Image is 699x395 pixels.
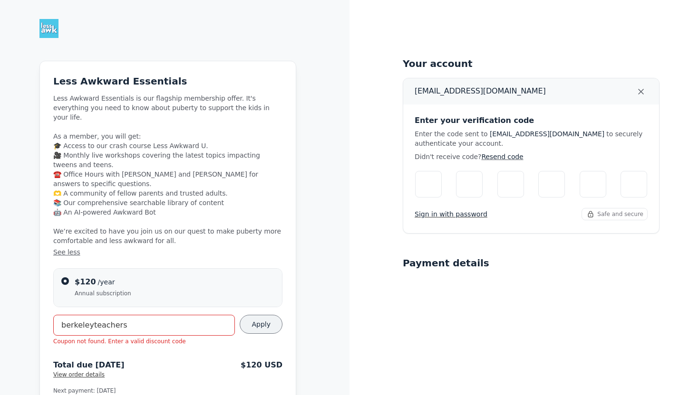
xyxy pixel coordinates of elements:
[415,171,442,197] input: Please enter verification code. Digit 1
[481,153,523,160] span: Resend code
[597,210,643,218] span: Safe and secure
[456,171,483,197] input: Digit 2
[53,338,282,345] span: Coupon not found. Enter a valid discount code
[53,315,235,336] input: Coupon code
[415,207,487,222] button: Sign in with password
[53,371,105,378] button: View order details
[240,315,282,334] button: Apply
[415,86,546,96] p: [EMAIL_ADDRESS][DOMAIN_NAME]
[403,57,660,70] h5: Your account
[75,290,131,297] span: Annual subscription
[415,152,648,161] div: Didn't receive code?
[75,277,96,286] span: $120
[53,75,187,87] span: Less Awkward Essentials
[415,210,487,218] span: Sign in with password
[53,247,282,257] button: See less
[580,171,606,197] input: Digit 5
[98,278,115,286] span: /year
[53,360,124,370] span: Total due [DATE]
[403,256,489,270] h5: Payment details
[538,171,565,197] input: Digit 4
[415,114,648,127] h5: Enter your verification code
[61,277,69,285] input: $120/yearAnnual subscription
[415,129,648,148] div: Enter the code sent to to securely authenticate your account.
[53,371,105,378] span: View order details
[490,130,604,138] span: [EMAIL_ADDRESS][DOMAIN_NAME]
[241,360,282,370] span: $120 USD
[481,152,523,161] button: Resend code
[252,320,271,329] span: Apply
[497,171,524,197] input: Digit 3
[53,94,282,257] span: Less Awkward Essentials is our flagship membership offer. It's everything you need to know about ...
[621,171,647,197] input: Digit 6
